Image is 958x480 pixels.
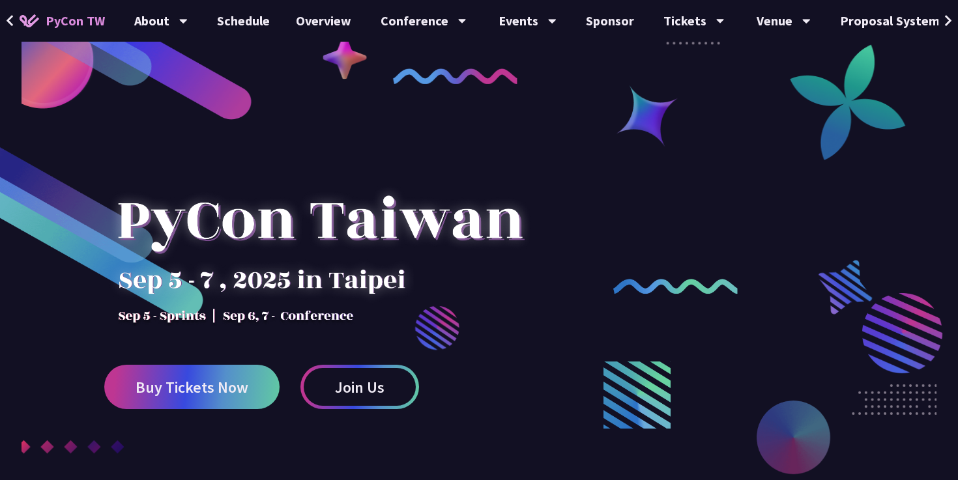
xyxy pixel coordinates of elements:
span: Join Us [335,379,385,395]
img: Home icon of PyCon TW 2025 [20,14,39,27]
img: curly-1.ebdbada.png [393,68,517,84]
span: PyCon TW [46,11,105,31]
a: Buy Tickets Now [104,365,280,409]
a: PyCon TW [7,5,118,37]
a: Join Us [300,365,419,409]
span: Buy Tickets Now [136,379,248,395]
img: curly-2.e802c9f.png [613,279,738,294]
